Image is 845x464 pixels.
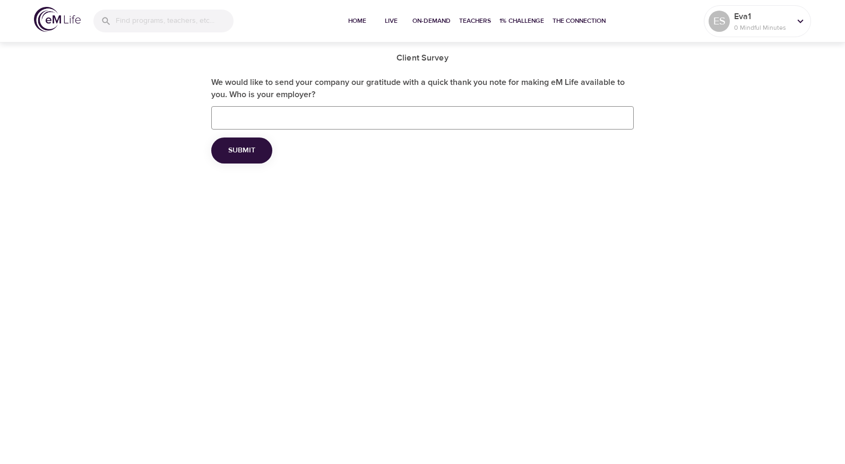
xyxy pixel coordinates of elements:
[344,15,370,27] span: Home
[734,10,790,23] p: Eva1
[499,15,544,27] span: 1% Challenge
[412,15,451,27] span: On-Demand
[734,23,790,32] p: 0 Mindful Minutes
[378,15,404,27] span: Live
[34,7,81,32] img: logo
[459,15,491,27] span: Teachers
[211,76,634,101] label: We would like to send your company our gratitude with a quick thank you note for making eM Life a...
[553,15,606,27] span: The Connection
[228,144,255,157] span: Submit
[116,10,234,32] input: Find programs, teachers, etc...
[211,53,634,64] h5: Client Survey
[211,138,272,164] button: Submit
[709,11,730,32] div: ES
